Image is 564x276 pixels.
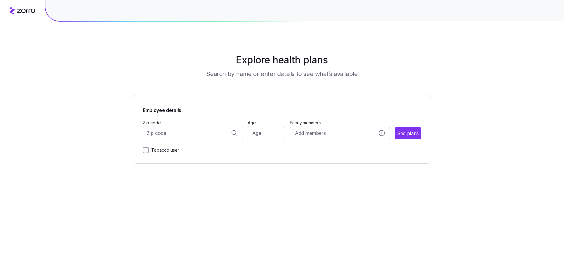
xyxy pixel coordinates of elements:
svg: add icon [379,130,385,136]
input: Age [248,127,285,139]
button: Add membersadd icon [290,127,390,139]
span: Employee details [143,105,181,114]
span: Family members [290,120,390,126]
span: Add members [295,129,326,137]
label: Age [248,120,256,126]
label: Zip code [143,120,161,126]
span: See plans [397,130,419,137]
h3: Search by name or enter details to see what’s available [206,70,357,78]
button: See plans [395,127,421,139]
label: Tobacco user [149,147,179,154]
input: Zip code [143,127,243,139]
h1: Explore health plans [148,53,416,67]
